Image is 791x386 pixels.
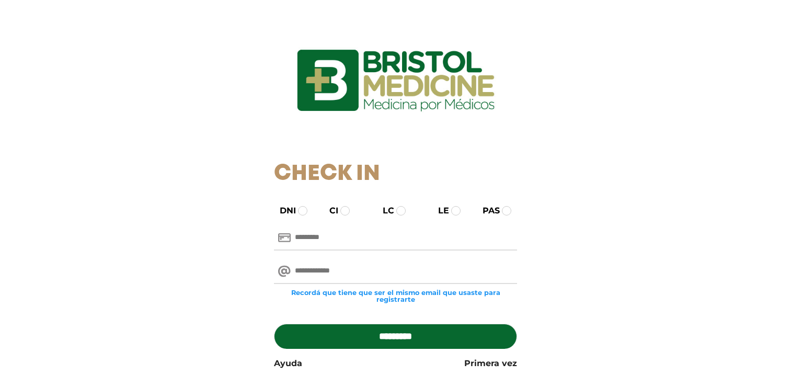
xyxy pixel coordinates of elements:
[274,161,517,187] h1: Check In
[270,205,296,217] label: DNI
[464,357,517,370] a: Primera vez
[274,289,517,303] small: Recordá que tiene que ser el mismo email que usaste para registrarte
[255,13,537,149] img: logo_ingresarbristol.jpg
[473,205,500,217] label: PAS
[320,205,338,217] label: CI
[274,357,302,370] a: Ayuda
[373,205,394,217] label: LC
[429,205,449,217] label: LE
